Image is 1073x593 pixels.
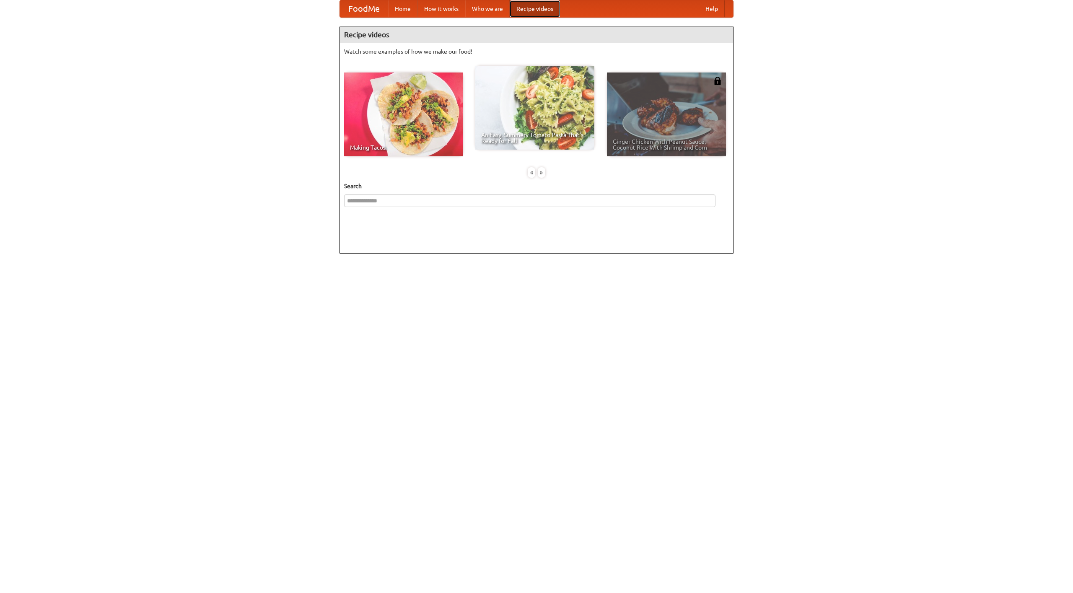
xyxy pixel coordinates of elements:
span: Making Tacos [350,145,457,150]
div: » [538,167,545,178]
h4: Recipe videos [340,26,733,43]
img: 483408.png [713,77,722,85]
div: « [528,167,535,178]
a: Recipe videos [510,0,560,17]
a: How it works [417,0,465,17]
h5: Search [344,182,729,190]
a: Who we are [465,0,510,17]
a: Help [699,0,725,17]
span: An Easy, Summery Tomato Pasta That's Ready for Fall [481,132,588,144]
a: An Easy, Summery Tomato Pasta That's Ready for Fall [475,66,594,150]
a: FoodMe [340,0,388,17]
a: Home [388,0,417,17]
a: Making Tacos [344,73,463,156]
p: Watch some examples of how we make our food! [344,47,729,56]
